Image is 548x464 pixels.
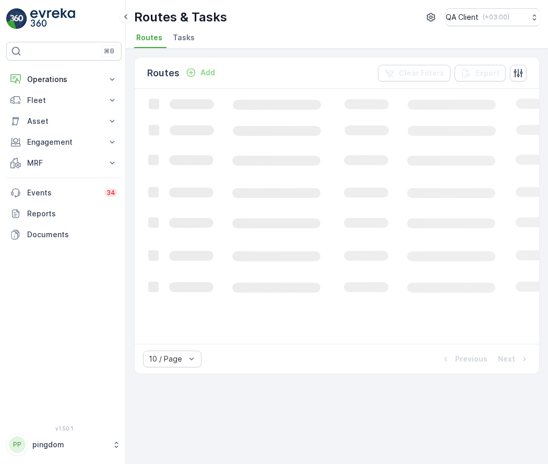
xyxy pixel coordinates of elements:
img: logo [6,8,27,29]
p: Routes & Tasks [134,9,227,26]
p: Export [475,68,499,78]
p: ( +03:00 ) [483,13,509,21]
p: Events [27,188,98,198]
p: Fleet [27,95,101,106]
a: Reports [6,203,122,224]
p: Documents [27,229,117,240]
a: Documents [6,224,122,245]
span: Tasks [173,32,195,43]
button: MRF [6,153,122,173]
p: 34 [106,189,115,197]
button: QA Client(+03:00) [446,8,540,26]
div: PP [9,436,26,453]
p: Next [498,354,515,364]
span: Routes [136,32,162,43]
button: Previous [439,353,489,365]
p: ⌘B [104,47,114,55]
span: v 1.50.1 [6,425,122,432]
p: MRF [27,158,101,168]
p: Engagement [27,137,101,147]
p: Routes [147,66,180,80]
button: Engagement [6,132,122,153]
button: Next [497,353,531,365]
button: PPpingdom [6,434,122,456]
button: Asset [6,111,122,132]
button: Fleet [6,90,122,111]
p: QA Client [446,12,479,22]
a: Events34 [6,182,122,203]
button: Operations [6,69,122,90]
p: Reports [27,208,117,219]
p: Asset [27,116,101,126]
p: Previous [455,354,487,364]
button: Export [455,65,506,82]
p: Add [200,67,215,78]
p: Clear Filters [399,68,444,78]
img: logo_light-DOdMpM7g.png [30,8,75,29]
button: Add [182,66,219,79]
p: Operations [27,74,101,85]
button: Clear Filters [378,65,450,82]
p: pingdom [32,439,107,450]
